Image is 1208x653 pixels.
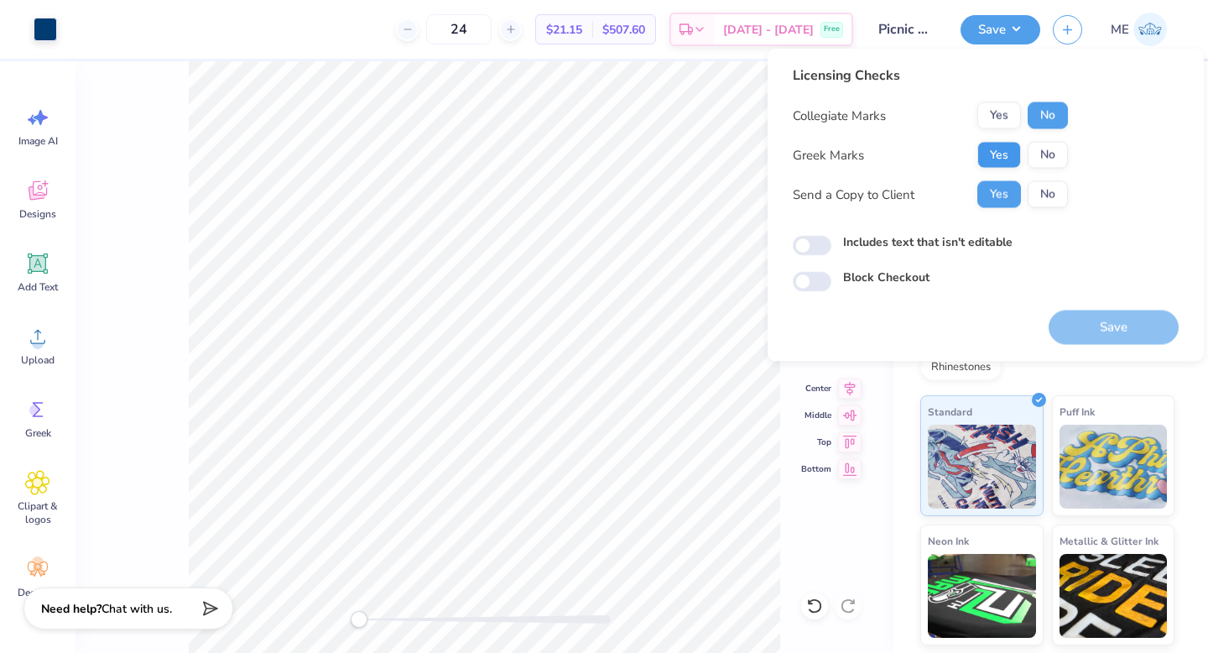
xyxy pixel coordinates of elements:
span: Center [801,382,831,395]
span: Standard [928,403,972,421]
button: No [1028,181,1068,208]
button: Yes [977,102,1021,129]
input: Untitled Design [866,13,948,46]
div: Accessibility label [351,611,367,628]
div: Collegiate Marks [793,106,886,125]
span: Metallic & Glitter Ink [1060,532,1159,550]
span: Bottom [801,462,831,476]
button: No [1028,142,1068,169]
span: Free [824,24,840,35]
input: – – [426,14,492,44]
a: ME [1103,13,1174,46]
img: Metallic & Glitter Ink [1060,554,1168,638]
span: Add Text [18,280,58,294]
span: Image AI [18,134,58,148]
span: Decorate [18,586,58,599]
img: Maria Espena [1133,13,1167,46]
span: [DATE] - [DATE] [723,21,814,39]
button: Save [961,15,1040,44]
span: Puff Ink [1060,403,1095,421]
span: ME [1111,20,1129,39]
div: Greek Marks [793,145,864,165]
div: Rhinestones [920,355,1002,380]
button: No [1028,102,1068,129]
span: $507.60 [602,21,645,39]
button: Yes [977,142,1021,169]
img: Neon Ink [928,554,1036,638]
img: Puff Ink [1060,425,1168,509]
img: Standard [928,425,1036,509]
label: Block Checkout [843,269,929,286]
span: Neon Ink [928,532,969,550]
span: Greek [25,426,51,440]
div: Licensing Checks [793,65,1068,86]
span: Chat with us. [102,601,172,617]
span: Top [801,436,831,449]
span: Upload [21,353,55,367]
div: Send a Copy to Client [793,185,914,204]
label: Includes text that isn't editable [843,233,1013,251]
span: $21.15 [546,21,582,39]
button: Yes [977,181,1021,208]
span: Middle [801,409,831,422]
span: Designs [19,207,56,221]
strong: Need help? [41,601,102,617]
span: Clipart & logos [10,499,65,526]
